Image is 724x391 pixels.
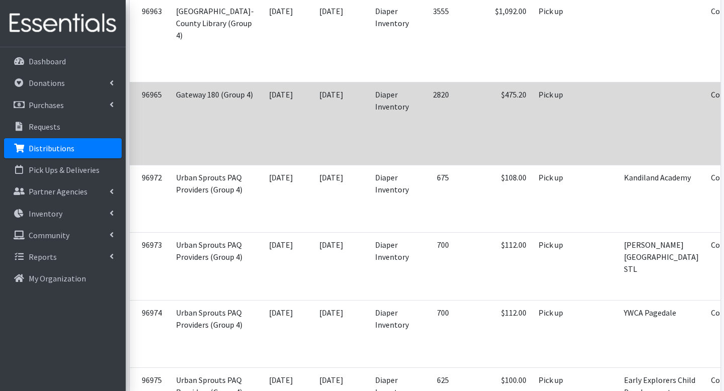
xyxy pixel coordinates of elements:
a: Reports [4,247,122,267]
td: [DATE] [263,233,313,300]
p: Partner Agencies [29,186,87,197]
p: Pick Ups & Deliveries [29,165,100,175]
td: Gateway 180 (Group 4) [170,82,263,165]
td: [DATE] [313,165,369,232]
td: Kandiland Academy [618,165,705,232]
td: 96965 [130,82,170,165]
td: Pick up [532,82,574,165]
td: [DATE] [313,82,369,165]
a: Community [4,225,122,245]
td: Diaper Inventory [369,82,417,165]
p: Requests [29,122,60,132]
td: 700 [417,300,455,367]
p: Dashboard [29,56,66,66]
p: Purchases [29,100,64,110]
td: [DATE] [263,300,313,367]
td: Urban Sprouts PAQ Providers (Group 4) [170,300,263,367]
td: 96972 [130,165,170,232]
p: My Organization [29,273,86,283]
td: Urban Sprouts PAQ Providers (Group 4) [170,233,263,300]
td: 700 [417,233,455,300]
td: YWCA Pagedale [618,300,705,367]
td: $475.20 [455,82,532,165]
a: Pick Ups & Deliveries [4,160,122,180]
td: [DATE] [263,165,313,232]
td: Urban Sprouts PAQ Providers (Group 4) [170,165,263,232]
a: Donations [4,73,122,93]
p: Community [29,230,69,240]
td: Diaper Inventory [369,300,417,367]
a: My Organization [4,268,122,288]
td: 675 [417,165,455,232]
td: [DATE] [313,300,369,367]
td: $112.00 [455,233,532,300]
td: 96974 [130,300,170,367]
td: Diaper Inventory [369,165,417,232]
td: $108.00 [455,165,532,232]
p: Donations [29,78,65,88]
td: Pick up [532,300,574,367]
a: Requests [4,117,122,137]
p: Inventory [29,209,62,219]
td: Pick up [532,233,574,300]
a: Inventory [4,204,122,224]
td: 96973 [130,233,170,300]
a: Partner Agencies [4,181,122,202]
td: Pick up [532,165,574,232]
img: HumanEssentials [4,7,122,40]
a: Distributions [4,138,122,158]
td: [PERSON_NAME][GEOGRAPHIC_DATA] STL [618,233,705,300]
td: [DATE] [263,82,313,165]
td: [DATE] [313,233,369,300]
p: Distributions [29,143,74,153]
td: 2820 [417,82,455,165]
td: Diaper Inventory [369,233,417,300]
a: Purchases [4,95,122,115]
td: $112.00 [455,300,532,367]
a: Dashboard [4,51,122,71]
p: Reports [29,252,57,262]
